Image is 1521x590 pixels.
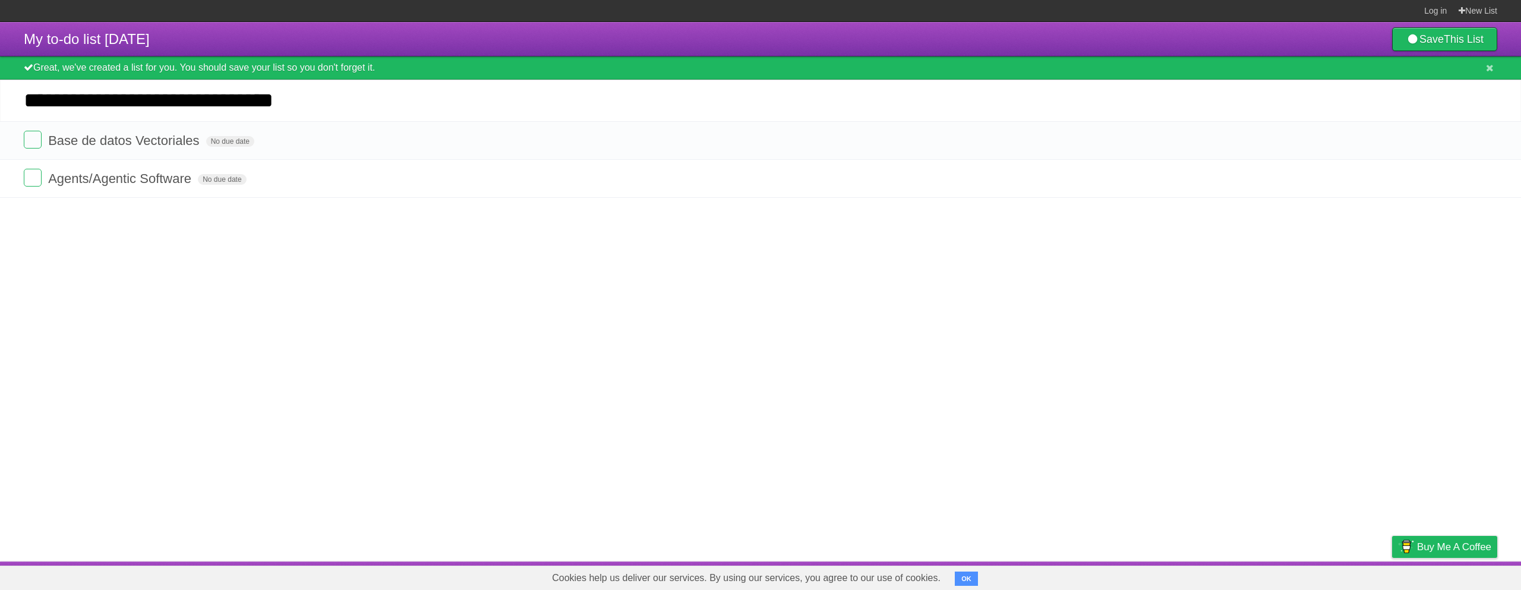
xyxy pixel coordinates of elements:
[1336,564,1362,587] a: Terms
[540,566,952,590] span: Cookies help us deliver our services. By using our services, you agree to our use of cookies.
[24,169,42,187] label: Done
[1377,564,1408,587] a: Privacy
[1417,537,1491,557] span: Buy me a coffee
[48,133,202,148] span: Base de datos Vectoriales
[206,136,254,147] span: No due date
[1234,564,1259,587] a: About
[1392,27,1497,51] a: SaveThis List
[198,174,246,185] span: No due date
[1392,536,1497,558] a: Buy me a coffee
[1444,33,1484,45] b: This List
[1398,537,1414,557] img: Buy me a coffee
[1422,564,1497,587] a: Suggest a feature
[24,131,42,149] label: Done
[955,572,978,586] button: OK
[24,31,150,47] span: My to-do list [DATE]
[48,171,194,186] span: Agents/Agentic Software
[1273,564,1321,587] a: Developers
